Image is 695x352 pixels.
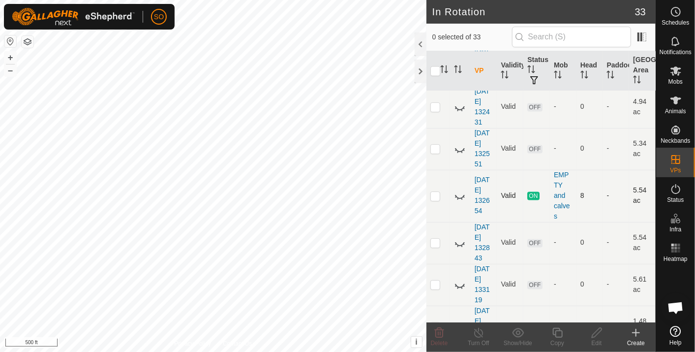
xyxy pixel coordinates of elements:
div: - [554,144,573,154]
th: VP [471,51,497,92]
a: [DATE] 132654 [475,176,490,215]
a: Open chat [661,293,691,322]
td: - [603,86,629,128]
span: i [415,338,417,346]
p-sorticon: Activate to sort [454,67,462,75]
td: 5.34 ac [629,128,656,170]
p-sorticon: Activate to sort [501,72,509,80]
div: Create [616,339,656,348]
p-sorticon: Activate to sort [580,72,588,80]
td: 0 [576,128,603,170]
img: Gallagher Logo [12,8,135,26]
td: 5.61 ac [629,264,656,306]
a: Privacy Policy [174,339,211,348]
span: SO [154,12,164,22]
a: [DATE] 133119 [475,265,490,304]
td: - [603,222,629,264]
th: Mob [550,51,576,92]
th: Status [523,51,550,92]
td: 0 [576,222,603,264]
td: 0 [576,264,603,306]
span: OFF [527,239,542,248]
th: Paddock [603,51,629,92]
td: Valid [497,306,523,348]
p-sorticon: Activate to sort [633,77,641,85]
td: 8 [576,170,603,222]
span: OFF [527,145,542,154]
button: – [4,64,16,76]
span: Neckbands [661,138,690,144]
a: Contact Us [223,339,252,348]
button: Reset Map [4,35,16,47]
div: Copy [538,339,577,348]
a: [DATE] 132551 [475,129,490,168]
span: Help [669,340,682,346]
span: Infra [669,226,681,232]
span: 33 [635,4,646,19]
td: 0 [576,306,603,348]
span: OFF [527,103,542,112]
td: - [603,128,629,170]
span: OFF [527,281,542,289]
button: i [411,337,422,348]
div: EMPTY and calves [554,170,573,222]
div: Turn Off [459,339,498,348]
a: [DATE] 195924 [475,307,490,346]
span: Notifications [660,49,692,55]
span: 0 selected of 33 [432,32,512,42]
td: Valid [497,128,523,170]
span: Heatmap [664,256,688,262]
th: Validity [497,51,523,92]
span: ON [527,192,539,200]
td: Valid [497,86,523,128]
td: 0 [576,86,603,128]
span: Mobs [668,79,683,85]
th: Head [576,51,603,92]
button: + [4,52,16,64]
a: [DATE] 132843 [475,224,490,262]
p-sorticon: Activate to sort [554,72,562,80]
p-sorticon: Activate to sort [440,67,448,75]
td: Valid [497,264,523,306]
div: - [554,238,573,248]
p-sorticon: Activate to sort [606,72,614,80]
span: Schedules [662,20,689,26]
td: 5.54 ac [629,170,656,222]
div: Edit [577,339,616,348]
p-sorticon: Activate to sort [527,67,535,75]
input: Search (S) [512,27,631,47]
a: Help [656,322,695,350]
div: - [554,321,573,332]
td: 5.54 ac [629,222,656,264]
span: VPs [670,167,681,173]
h2: In Rotation [432,6,635,18]
span: Delete [431,340,448,347]
td: - [603,264,629,306]
div: Show/Hide [498,339,538,348]
span: Animals [665,108,686,114]
td: Valid [497,170,523,222]
div: - [554,102,573,112]
td: Valid [497,222,523,264]
span: Status [667,197,684,203]
td: - [603,306,629,348]
a: [DATE] 132431 [475,88,490,127]
th: [GEOGRAPHIC_DATA] Area [629,51,656,92]
td: - [603,170,629,222]
div: - [554,280,573,290]
td: 4.94 ac [629,86,656,128]
td: 1.48 ac [629,306,656,348]
button: Map Layers [22,36,33,48]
